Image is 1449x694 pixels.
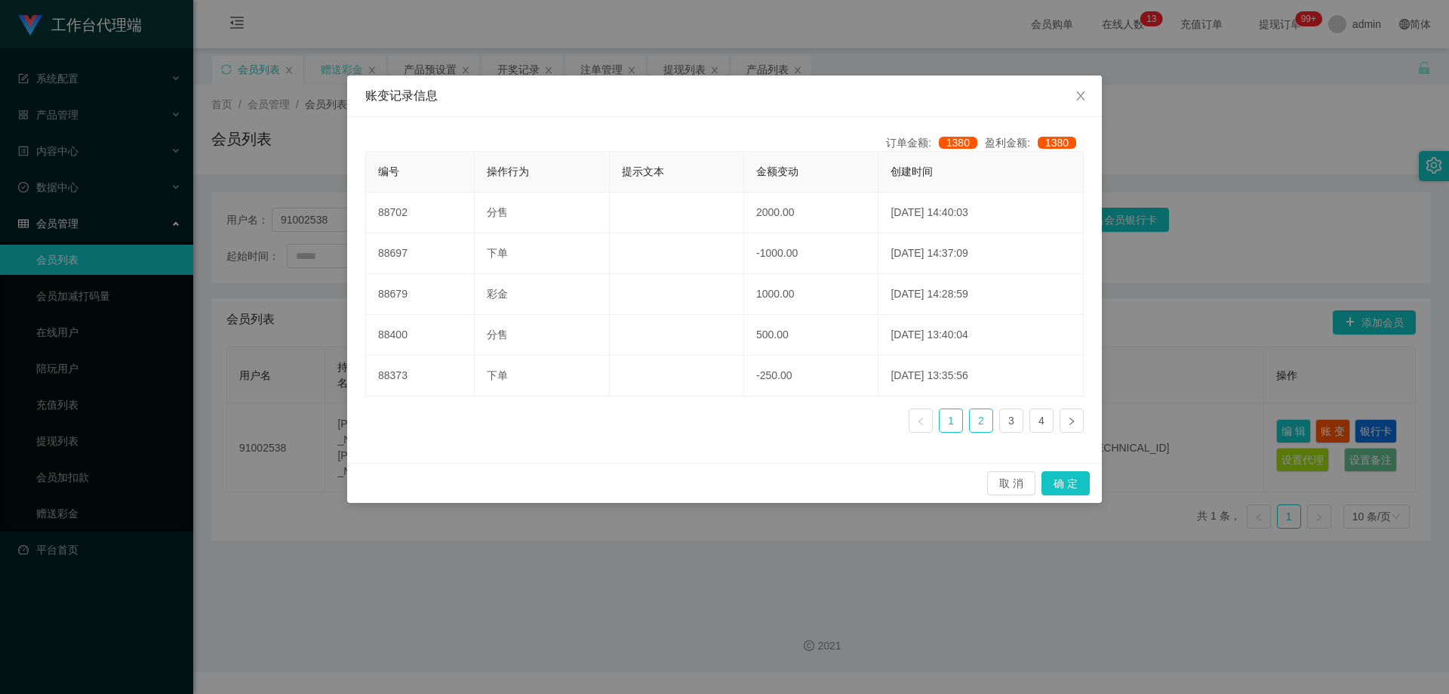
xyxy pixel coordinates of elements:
[1038,137,1076,149] span: 1380
[939,409,963,433] li: 1
[878,233,1084,274] td: [DATE] 14:37:09
[878,274,1084,315] td: [DATE] 14:28:59
[999,409,1023,433] li: 3
[909,409,933,433] li: 上一页
[1060,409,1084,433] li: 下一页
[366,193,475,233] td: 88702
[878,315,1084,356] td: [DATE] 13:40:04
[756,165,798,177] span: 金额变动
[744,233,878,274] td: -1000.00
[916,417,925,426] i: 图标: left
[622,165,664,177] span: 提示文本
[985,135,1084,151] div: 盈利金额:
[475,233,609,274] td: 下单
[366,315,475,356] td: 88400
[939,137,977,149] span: 1380
[744,315,878,356] td: 500.00
[940,409,962,432] a: 1
[891,165,933,177] span: 创建时间
[475,356,609,396] td: 下单
[1029,409,1054,433] li: 4
[1000,409,1023,432] a: 3
[878,193,1084,233] td: [DATE] 14:40:03
[366,274,475,315] td: 88679
[1075,90,1087,102] i: 图标: close
[475,193,609,233] td: 分售
[365,88,1084,104] div: 账变记录信息
[1060,76,1102,118] button: Close
[969,409,993,433] li: 2
[366,356,475,396] td: 88373
[987,471,1035,495] button: 取 消
[1067,417,1076,426] i: 图标: right
[487,165,529,177] span: 操作行为
[744,356,878,396] td: -250.00
[970,409,992,432] a: 2
[1030,409,1053,432] a: 4
[1041,471,1090,495] button: 确 定
[475,274,609,315] td: 彩金
[744,193,878,233] td: 2000.00
[744,274,878,315] td: 1000.00
[378,165,399,177] span: 编号
[475,315,609,356] td: 分售
[366,233,475,274] td: 88697
[878,356,1084,396] td: [DATE] 13:35:56
[886,135,985,151] div: 订单金额:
